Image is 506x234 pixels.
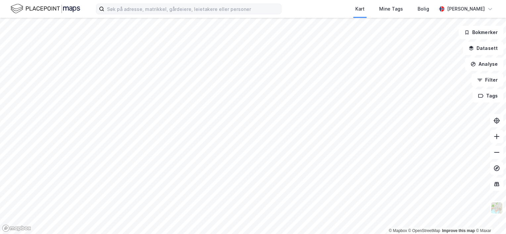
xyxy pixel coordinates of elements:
button: Datasett [463,42,503,55]
button: Analyse [465,58,503,71]
img: Z [490,202,503,214]
div: Kontrollprogram for chat [473,202,506,234]
div: Mine Tags [379,5,403,13]
button: Filter [472,73,503,87]
a: Improve this map [442,228,475,233]
iframe: Chat Widget [473,202,506,234]
div: Bolig [418,5,429,13]
div: Kart [355,5,365,13]
button: Tags [473,89,503,102]
input: Søk på adresse, matrikkel, gårdeiere, leietakere eller personer [104,4,281,14]
div: [PERSON_NAME] [447,5,485,13]
a: Mapbox [389,228,407,233]
img: logo.f888ab2527a4732fd821a326f86c7f29.svg [11,3,80,15]
button: Bokmerker [459,26,503,39]
a: OpenStreetMap [408,228,440,233]
a: Mapbox homepage [2,224,31,232]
